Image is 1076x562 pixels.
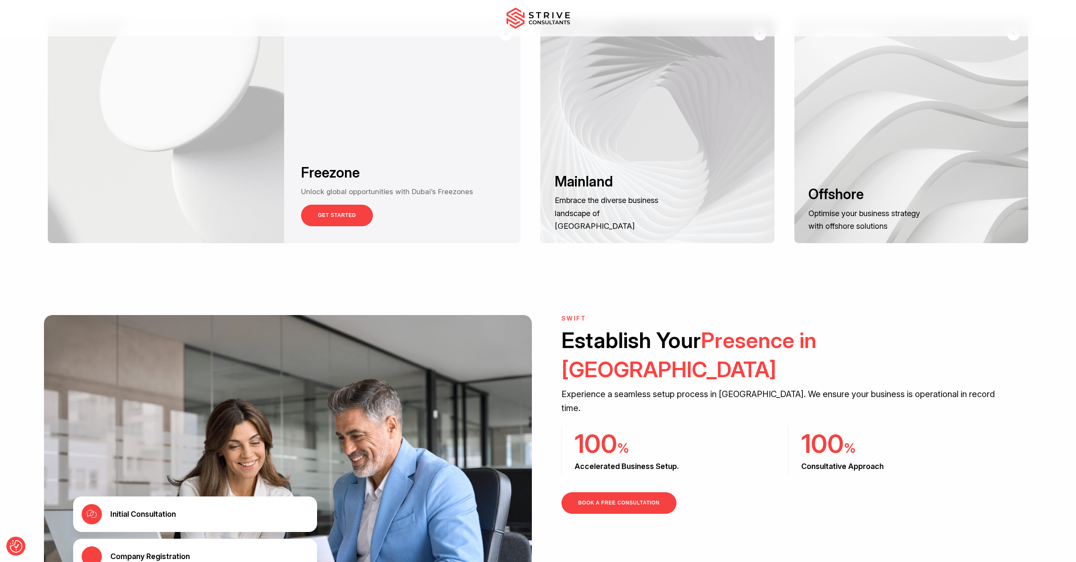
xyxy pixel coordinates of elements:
h3: Offshore [808,186,927,203]
span: 100 [575,428,617,459]
h3: Accelerated Business Setup. [575,461,743,472]
div: Company Registration [110,551,190,562]
span: % [617,440,629,456]
span: % [844,440,856,456]
h2: Establish Your [561,326,1015,384]
span: 100 [801,428,844,459]
p: Experience a seamless setup process in [GEOGRAPHIC_DATA]. We ensure your business is operational ... [561,387,1015,415]
h6: Swift [561,315,1015,322]
p: Embrace the diverse business landscape of [GEOGRAPHIC_DATA] [555,194,673,232]
img: Revisit consent button [10,540,22,553]
button: Consent Preferences [10,540,22,553]
div: Initial Consultation [110,509,176,519]
h3: Freezone [301,164,490,182]
h3: Consultative Approach [801,461,969,472]
a: GET STARTED [301,205,373,226]
p: Optimise your business strategy with offshore solutions [808,207,927,232]
a: BOOK A FREE CONSULTATION [561,492,676,514]
h3: Mainland [555,173,673,191]
img: main-logo.svg [507,8,570,29]
p: Unlock global opportunities with Dubai’s Freezones [301,185,490,198]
